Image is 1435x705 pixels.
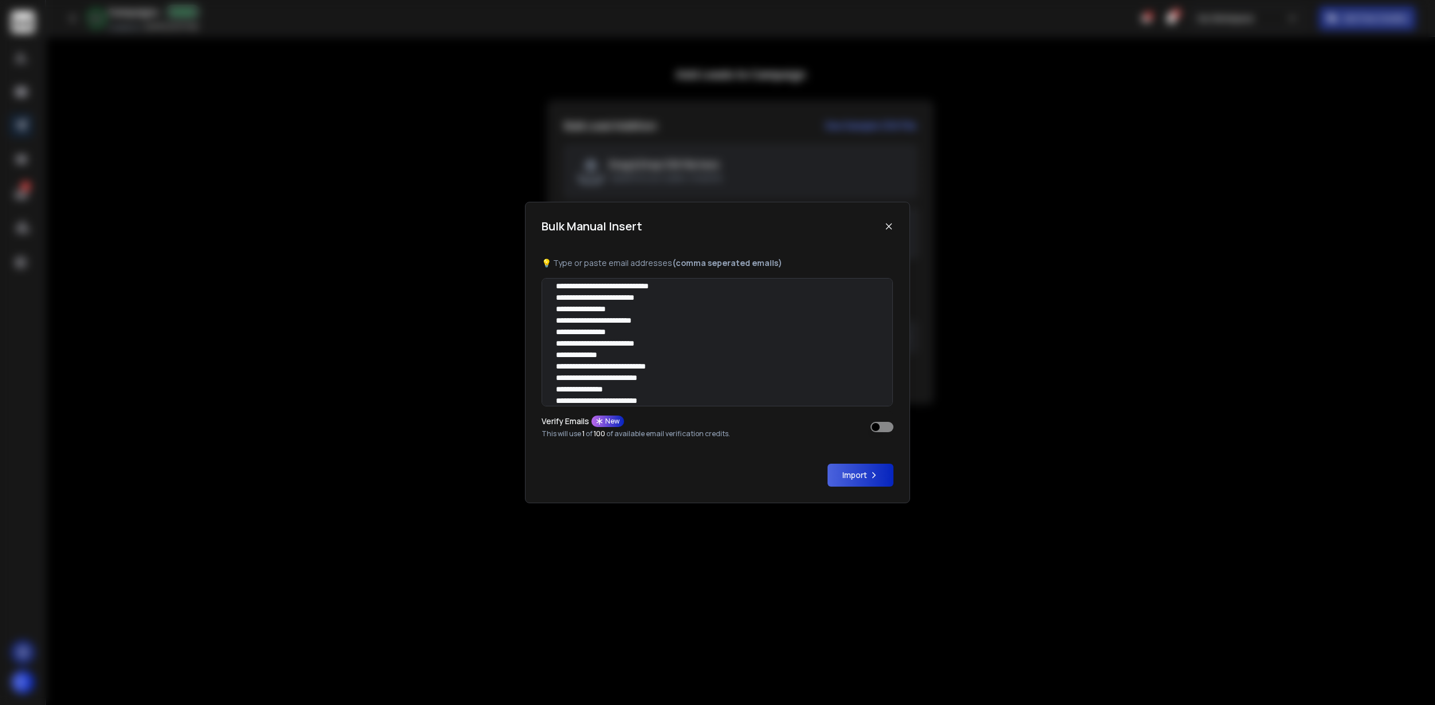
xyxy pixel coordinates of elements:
[672,257,782,268] b: (comma seperated emails)
[828,464,893,487] button: Import
[542,417,589,425] p: Verify Emails
[542,218,642,234] h1: Bulk Manual Insert
[542,429,730,438] p: This will use of of available email verification credits.
[542,257,893,269] p: 💡 Type or paste email addresses
[582,429,585,438] span: 1
[591,416,624,427] div: New
[594,429,605,438] span: 100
